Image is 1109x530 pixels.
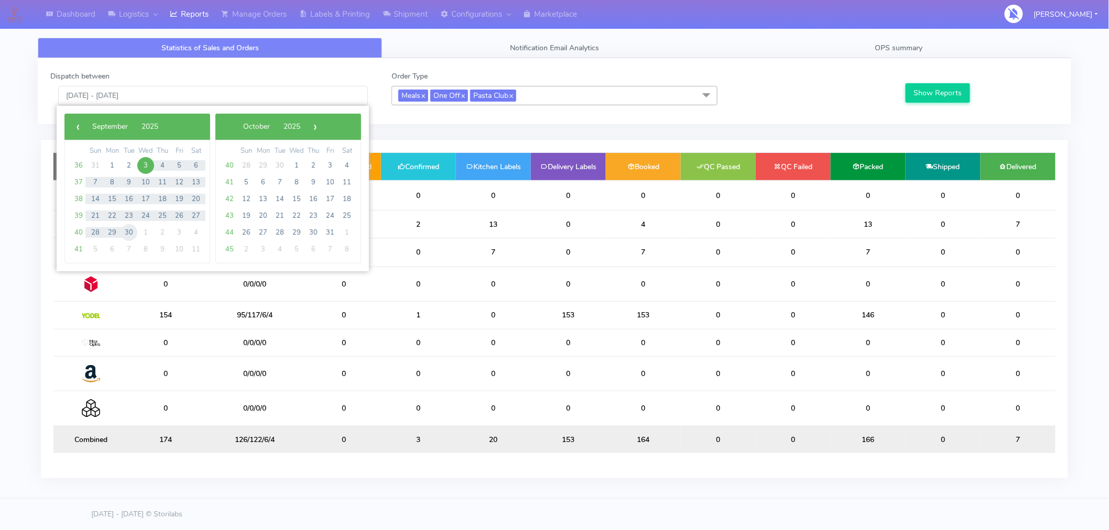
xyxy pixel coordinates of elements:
td: 0 [606,329,681,356]
span: 4 [271,241,288,258]
a: x [420,90,425,101]
img: Amazon [82,365,100,383]
span: 6 [104,241,121,258]
span: 14 [87,191,104,207]
a: x [508,90,513,101]
td: 13 [831,211,906,238]
span: 11 [188,241,204,258]
td: 0 [906,180,981,211]
span: 30 [271,157,288,174]
td: 0/0/0/0 [203,267,306,301]
td: 0 [756,302,831,329]
span: 21 [87,207,104,224]
td: 3 [381,426,456,453]
span: 4 [339,157,355,174]
td: 0 [981,356,1056,391]
td: 0 [681,238,756,267]
td: 0 [906,426,981,453]
span: 3 [137,157,154,174]
th: weekday [121,146,137,157]
td: QC Passed [681,153,756,180]
span: 12 [238,191,255,207]
td: 0 [531,267,606,301]
td: 0 [981,302,1056,329]
span: 7 [121,241,137,258]
span: 16 [121,191,137,207]
span: Pasta Club [470,90,516,102]
span: September [92,122,128,131]
td: Shipped [906,153,981,180]
span: 10 [322,174,339,191]
td: 0 [681,302,756,329]
span: 44 [221,224,238,241]
span: Statistics of Sales and Orders [161,43,259,53]
td: 126/122/6/4 [203,426,306,453]
span: 40 [221,157,238,174]
td: Delivery Channels [53,153,128,180]
span: 9 [154,241,171,258]
td: 0 [681,267,756,301]
bs-datepicker-navigation-view: ​ ​ ​ [70,119,181,129]
button: Show Reports [906,83,970,103]
span: 2 [121,157,137,174]
button: [PERSON_NAME] [1026,4,1106,25]
td: Confirmed [381,153,456,180]
td: Delivered [981,153,1056,180]
span: 37 [70,174,87,191]
td: 0 [681,211,756,238]
td: 0 [456,267,531,301]
td: 0 [306,356,381,391]
span: 24 [322,207,339,224]
button: September [85,119,135,135]
td: 0 [306,391,381,426]
td: 146 [831,302,906,329]
span: 15 [288,191,305,207]
td: 0/0/0/0 [203,391,306,426]
td: 153 [531,426,606,453]
span: 8 [288,174,305,191]
td: 2 [381,211,456,238]
td: 0 [606,180,681,211]
span: 5 [288,241,305,258]
span: 11 [154,174,171,191]
td: 0 [531,329,606,356]
input: Pick the Daterange [58,86,368,105]
td: 0 [531,238,606,267]
span: 8 [104,174,121,191]
td: 0 [681,329,756,356]
a: x [460,90,465,101]
td: 0 [831,180,906,211]
span: 29 [288,224,305,241]
span: 13 [188,174,204,191]
th: weekday [305,146,322,157]
td: 0 [606,391,681,426]
td: 0 [756,238,831,267]
td: 0 [981,329,1056,356]
span: 45 [221,241,238,258]
td: 0 [306,329,381,356]
td: 0 [531,391,606,426]
span: 19 [171,191,188,207]
span: 43 [221,207,238,224]
span: 30 [121,224,137,241]
span: 2025 [284,122,300,131]
td: 7 [456,238,531,267]
td: 0 [906,391,981,426]
td: 0 [831,267,906,301]
span: 7 [322,241,339,258]
td: 0 [831,391,906,426]
span: 1 [104,157,121,174]
td: 0 [381,329,456,356]
td: 0 [456,302,531,329]
span: 1 [339,224,355,241]
td: 0 [306,267,381,301]
td: 0 [681,356,756,391]
td: 0 [128,267,203,301]
span: 14 [271,191,288,207]
td: 0 [128,329,203,356]
th: weekday [87,146,104,157]
td: 7 [981,426,1056,453]
td: 166 [831,426,906,453]
span: 22 [288,207,305,224]
td: 95/117/6/4 [203,302,306,329]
